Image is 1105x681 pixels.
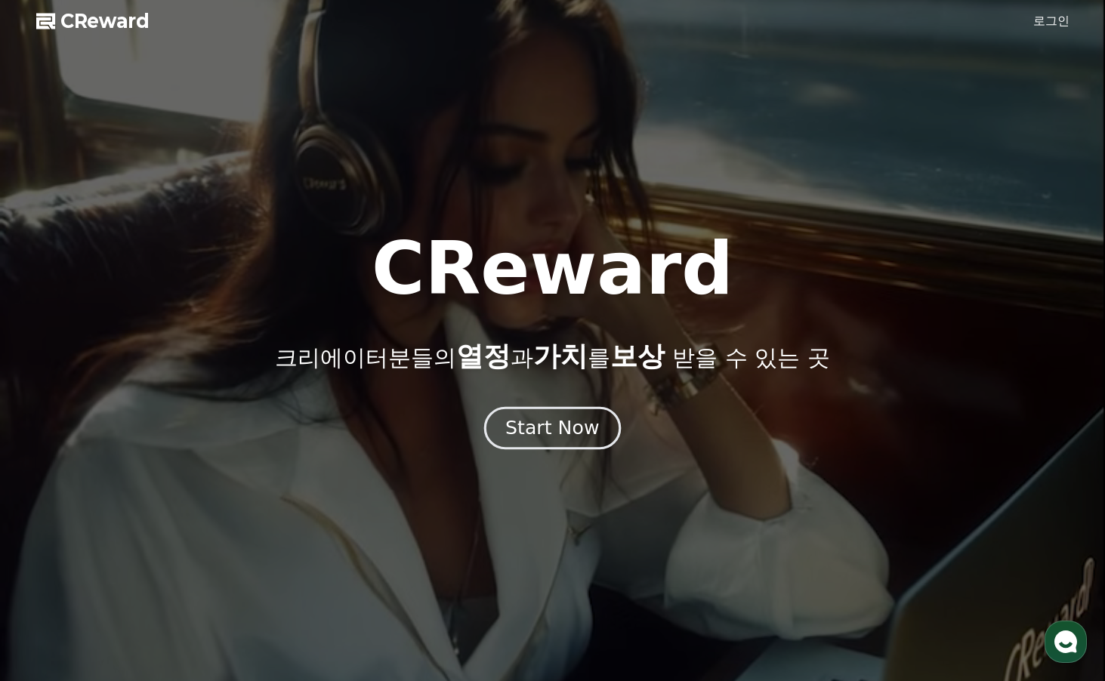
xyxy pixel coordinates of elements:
[1033,12,1070,30] a: 로그인
[60,9,150,33] span: CReward
[487,423,618,437] a: Start Now
[372,233,733,305] h1: CReward
[484,407,621,450] button: Start Now
[456,340,511,371] span: 열정
[36,9,150,33] a: CReward
[275,341,829,371] p: 크리에이터분들의 과 를 받을 수 있는 곳
[610,340,665,371] span: 보상
[5,479,100,516] a: 홈
[533,340,588,371] span: 가치
[48,501,57,513] span: 홈
[195,479,290,516] a: 설정
[233,501,252,513] span: 설정
[505,415,599,441] div: Start Now
[100,479,195,516] a: 대화
[138,502,156,514] span: 대화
